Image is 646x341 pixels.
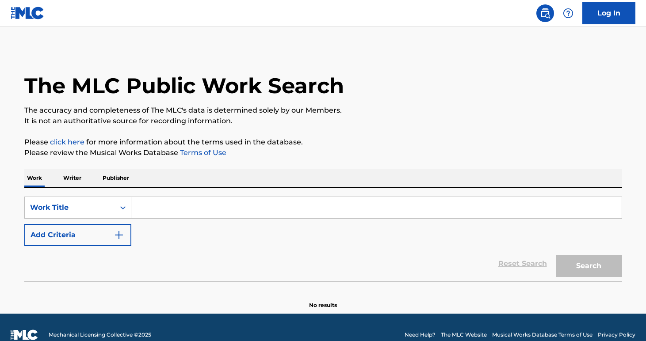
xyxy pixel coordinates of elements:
a: Musical Works Database Terms of Use [492,331,592,339]
p: No results [309,291,337,309]
img: MLC Logo [11,7,45,19]
a: Need Help? [405,331,436,339]
p: Please for more information about the terms used in the database. [24,137,622,148]
a: Log In [582,2,635,24]
div: Help [559,4,577,22]
span: Mechanical Licensing Collective © 2025 [49,331,151,339]
h1: The MLC Public Work Search [24,72,344,99]
div: Work Title [30,202,110,213]
a: The MLC Website [441,331,487,339]
img: logo [11,330,38,340]
a: click here [50,138,84,146]
p: The accuracy and completeness of The MLC's data is determined solely by our Members. [24,105,622,116]
img: search [540,8,550,19]
a: Privacy Policy [598,331,635,339]
button: Add Criteria [24,224,131,246]
p: It is not an authoritative source for recording information. [24,116,622,126]
p: Please review the Musical Works Database [24,148,622,158]
form: Search Form [24,197,622,281]
img: 9d2ae6d4665cec9f34b9.svg [114,230,124,240]
p: Work [24,169,45,187]
a: Terms of Use [178,148,226,157]
a: Public Search [536,4,554,22]
p: Writer [61,169,84,187]
img: help [563,8,573,19]
p: Publisher [100,169,132,187]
